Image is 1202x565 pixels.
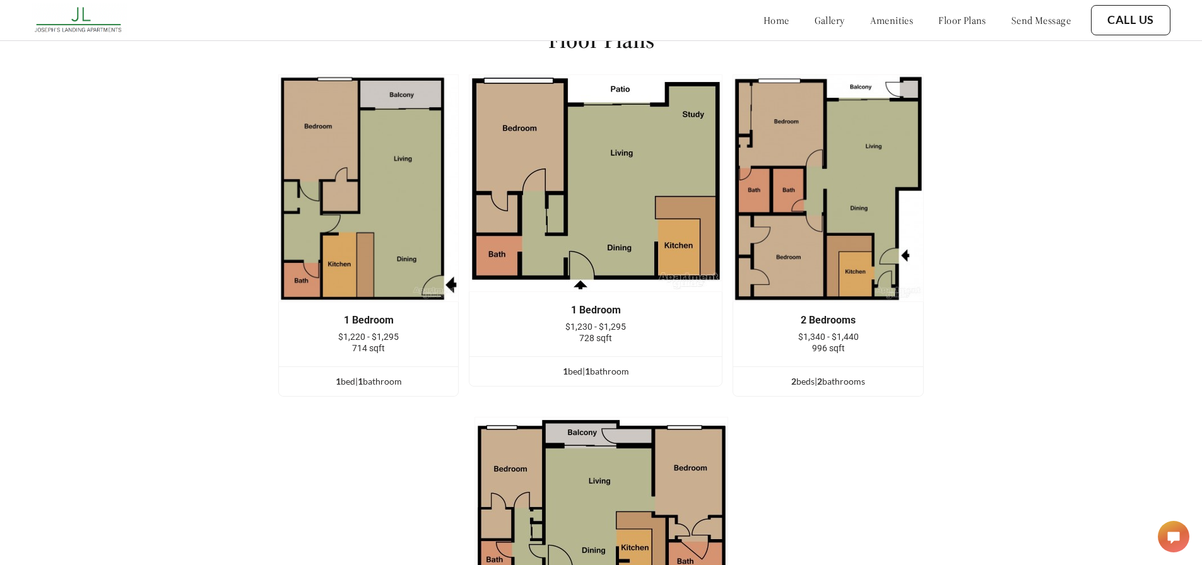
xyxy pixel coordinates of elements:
span: 1 [585,366,590,376]
img: Company logo [32,3,127,37]
span: 2 [817,376,822,387]
button: Call Us [1091,5,1170,35]
span: 2 [791,376,796,387]
span: 714 sqft [352,343,385,353]
a: amenities [870,14,914,26]
span: 1 [336,376,341,387]
a: gallery [815,14,845,26]
h1: Floor Plans [548,26,654,54]
div: 2 Bedrooms [752,315,904,326]
img: example [733,74,924,302]
span: 996 sqft [812,343,845,353]
span: $1,230 - $1,295 [565,322,626,332]
span: $1,340 - $1,440 [798,332,859,342]
img: example [278,74,459,302]
a: floor plans [938,14,986,26]
span: 728 sqft [579,333,612,343]
span: $1,220 - $1,295 [338,332,399,342]
span: 1 [563,366,568,376]
div: 1 Bedroom [298,315,440,326]
div: 1 Bedroom [488,305,703,316]
a: send message [1011,14,1071,26]
a: home [763,14,789,26]
div: bed | bathroom [279,375,459,388]
img: example [469,74,722,292]
div: bed | bathroom [469,364,722,378]
a: Call Us [1107,13,1154,27]
span: 1 [358,376,363,387]
div: bed s | bathroom s [733,375,923,388]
